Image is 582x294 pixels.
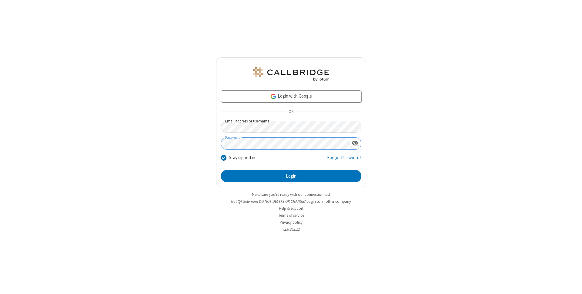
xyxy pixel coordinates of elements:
a: Help & support [279,206,303,211]
input: Password [221,138,349,149]
button: Login [221,170,361,182]
li: v2.6.352.12 [216,226,366,232]
li: Not QA Selenium DO NOT DELETE OR CHANGE? [216,199,366,204]
a: Make sure you're ready with our connection test [252,192,330,197]
button: Login to another company [306,199,351,204]
label: Stay signed in [229,154,255,161]
a: Forgot Password? [327,154,361,166]
img: QA Selenium DO NOT DELETE OR CHANGE [252,67,330,81]
img: google-icon.png [270,93,277,100]
span: OR [286,108,296,116]
div: Show password [349,138,361,149]
a: Login with Google [221,90,361,102]
a: Terms of service [278,213,304,218]
input: Email address or username [221,121,361,133]
a: Privacy policy [280,220,303,225]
